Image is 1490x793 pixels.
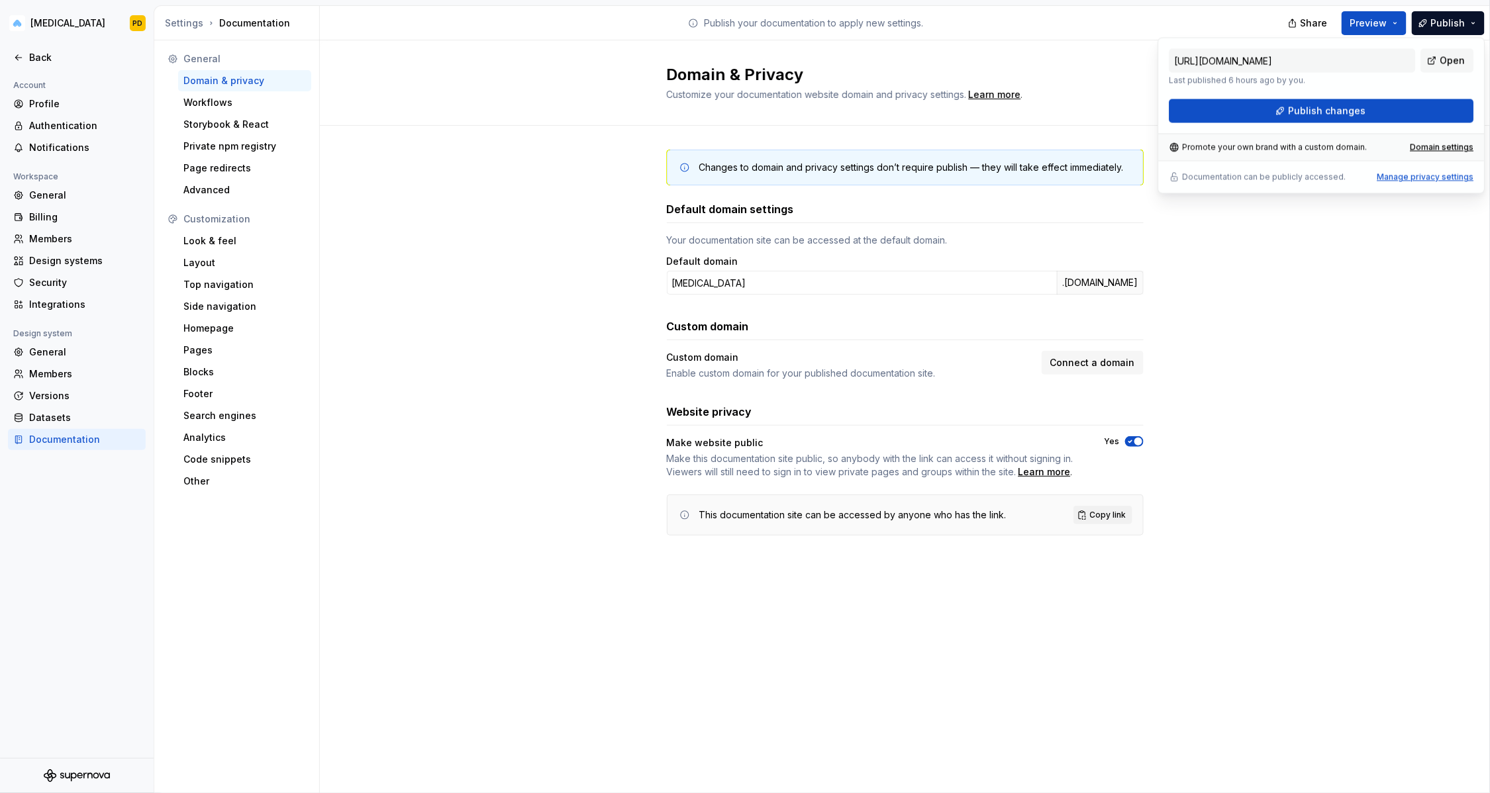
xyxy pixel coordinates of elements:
[30,17,105,30] div: [MEDICAL_DATA]
[178,230,311,252] a: Look & feel
[29,367,140,381] div: Members
[178,296,311,317] a: Side navigation
[178,179,311,201] a: Advanced
[699,161,1124,174] div: Changes to domain and privacy settings don’t require publish — they will take effect immediately.
[178,427,311,448] a: Analytics
[183,52,306,66] div: General
[183,74,306,87] div: Domain & privacy
[8,115,146,136] a: Authentication
[1018,465,1071,479] a: Learn more
[8,185,146,206] a: General
[1412,11,1485,35] button: Publish
[183,322,306,335] div: Homepage
[183,256,306,269] div: Layout
[1301,17,1328,30] span: Share
[183,234,306,248] div: Look & feel
[183,453,306,466] div: Code snippets
[178,405,311,426] a: Search engines
[29,119,140,132] div: Authentication
[8,169,64,185] div: Workspace
[29,346,140,359] div: General
[178,158,311,179] a: Page redirects
[29,97,140,111] div: Profile
[1421,49,1474,73] a: Open
[29,141,140,154] div: Notifications
[183,365,306,379] div: Blocks
[1050,356,1135,369] span: Connect a domain
[9,15,25,31] img: 3a570f0b-1f7c-49e5-9f10-88144126f5ec.png
[8,137,146,158] a: Notifications
[8,272,146,293] a: Security
[165,17,203,30] button: Settings
[1169,75,1416,86] p: Last published 6 hours ago by you.
[1183,172,1346,183] p: Documentation can be publicly accessed.
[8,342,146,363] a: General
[667,436,1081,449] div: Make website public
[29,298,140,311] div: Integrations
[1090,510,1126,520] span: Copy link
[8,207,146,228] a: Billing
[667,404,752,420] h3: Website privacy
[1440,54,1465,68] span: Open
[178,383,311,404] a: Footer
[183,409,306,422] div: Search engines
[178,361,311,383] a: Blocks
[3,9,151,38] button: [MEDICAL_DATA]PD
[1169,142,1367,153] div: Promote your own brand with a custom domain.
[183,431,306,444] div: Analytics
[8,294,146,315] a: Integrations
[1073,506,1132,524] button: Copy link
[8,228,146,250] a: Members
[1057,271,1144,295] div: .[DOMAIN_NAME]
[183,162,306,175] div: Page redirects
[178,449,311,470] a: Code snippets
[29,389,140,402] div: Versions
[967,90,1023,100] span: .
[704,17,923,30] p: Publish your documentation to apply new settings.
[1042,351,1144,375] button: Connect a domain
[178,340,311,361] a: Pages
[178,471,311,492] a: Other
[29,433,140,446] div: Documentation
[8,326,77,342] div: Design system
[1411,142,1474,153] a: Domain settings
[183,118,306,131] div: Storybook & React
[8,363,146,385] a: Members
[44,769,110,782] svg: Supernova Logo
[667,201,794,217] h3: Default domain settings
[183,475,306,488] div: Other
[8,429,146,450] a: Documentation
[183,387,306,400] div: Footer
[1377,172,1474,183] button: Manage privacy settings
[165,17,314,30] div: Documentation
[183,278,306,291] div: Top navigation
[699,508,1007,522] div: This documentation site can be accessed by anyone who has the link.
[969,88,1021,101] div: Learn more
[133,18,143,28] div: PD
[183,183,306,197] div: Advanced
[8,250,146,271] a: Design systems
[667,234,1144,247] div: Your documentation site can be accessed at the default domain.
[183,212,306,226] div: Customization
[8,93,146,115] a: Profile
[667,64,1128,85] h2: Domain & Privacy
[29,411,140,424] div: Datasets
[178,318,311,339] a: Homepage
[667,453,1073,477] span: Make this documentation site public, so anybody with the link can access it without signing in. V...
[29,232,140,246] div: Members
[183,344,306,357] div: Pages
[1169,99,1474,123] button: Publish changes
[8,47,146,68] a: Back
[1105,436,1120,447] label: Yes
[1342,11,1407,35] button: Preview
[178,252,311,273] a: Layout
[667,452,1081,479] span: .
[1288,105,1366,118] span: Publish changes
[667,89,967,100] span: Customize your documentation website domain and privacy settings.
[8,385,146,406] a: Versions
